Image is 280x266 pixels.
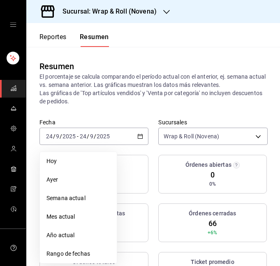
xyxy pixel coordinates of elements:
span: Rango de fechas [46,250,110,258]
span: 0% [209,180,216,188]
input: -- [56,133,60,140]
h3: Órdenes abiertas [185,161,231,169]
span: / [53,133,56,140]
span: 0 [211,169,215,180]
label: Fecha [39,119,148,125]
h3: Órdenes cerradas [189,209,236,218]
span: Semana actual [46,194,110,203]
label: Sucursales [158,119,267,125]
span: Año actual [46,231,110,240]
span: / [87,133,89,140]
input: -- [46,133,53,140]
span: Hoy [46,157,110,166]
input: -- [79,133,87,140]
button: open drawer [10,21,16,28]
span: - [77,133,79,140]
span: / [60,133,62,140]
input: ---- [96,133,110,140]
span: Wrap & Roll (Novena) [164,132,219,140]
button: Reportes [39,33,67,47]
p: El porcentaje se calcula comparando el período actual con el anterior, ej. semana actual vs. sema... [39,72,267,105]
div: Resumen [39,60,74,72]
span: +6% [208,229,217,236]
h3: Sucursal: Wrap & Roll (Novena) [56,7,157,16]
input: -- [90,133,94,140]
span: / [94,133,96,140]
input: ---- [62,133,76,140]
span: Ayer [46,175,110,184]
button: Resumen [80,33,109,47]
span: Mes actual [46,212,110,221]
div: navigation tabs [39,33,109,47]
span: 66 [208,218,217,229]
